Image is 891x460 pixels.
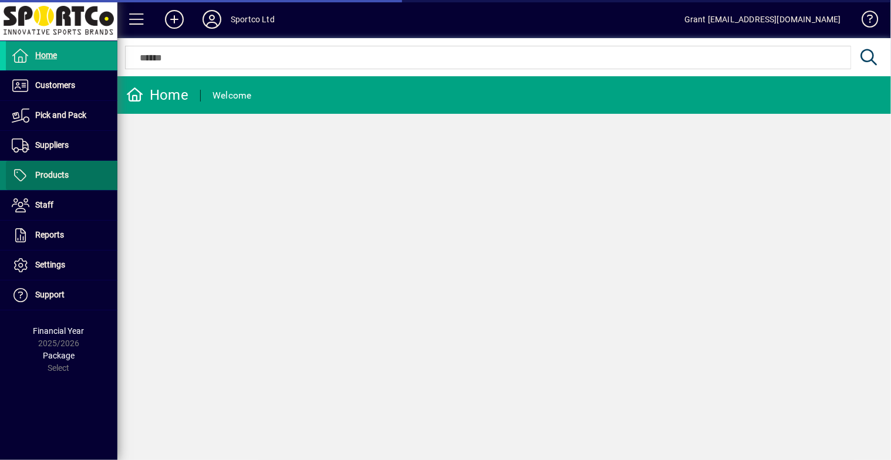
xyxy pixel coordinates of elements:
[33,326,85,336] span: Financial Year
[684,10,841,29] div: Grant [EMAIL_ADDRESS][DOMAIN_NAME]
[35,200,53,209] span: Staff
[35,260,65,269] span: Settings
[6,161,117,190] a: Products
[6,191,117,220] a: Staff
[35,50,57,60] span: Home
[35,230,64,239] span: Reports
[6,251,117,280] a: Settings
[212,86,252,105] div: Welcome
[35,80,75,90] span: Customers
[35,140,69,150] span: Suppliers
[6,71,117,100] a: Customers
[193,9,231,30] button: Profile
[43,351,75,360] span: Package
[156,9,193,30] button: Add
[126,86,188,104] div: Home
[231,10,275,29] div: Sportco Ltd
[35,290,65,299] span: Support
[6,131,117,160] a: Suppliers
[35,170,69,180] span: Products
[6,101,117,130] a: Pick and Pack
[6,280,117,310] a: Support
[853,2,876,40] a: Knowledge Base
[35,110,86,120] span: Pick and Pack
[6,221,117,250] a: Reports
